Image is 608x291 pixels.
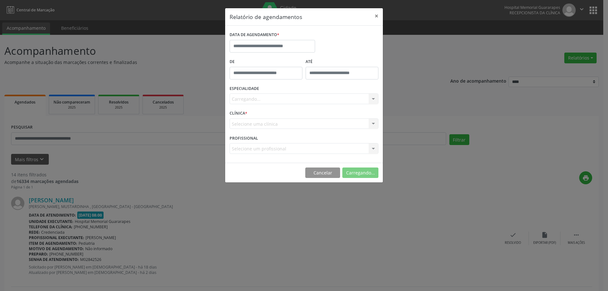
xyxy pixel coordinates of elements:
label: PROFISSIONAL [230,133,258,143]
label: CLÍNICA [230,109,247,118]
label: ESPECIALIDADE [230,84,259,94]
button: Close [370,8,383,24]
button: Carregando... [342,168,378,178]
label: DATA DE AGENDAMENTO [230,30,279,40]
label: De [230,57,302,67]
label: ATÉ [306,57,378,67]
h5: Relatório de agendamentos [230,13,302,21]
button: Cancelar [305,168,340,178]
